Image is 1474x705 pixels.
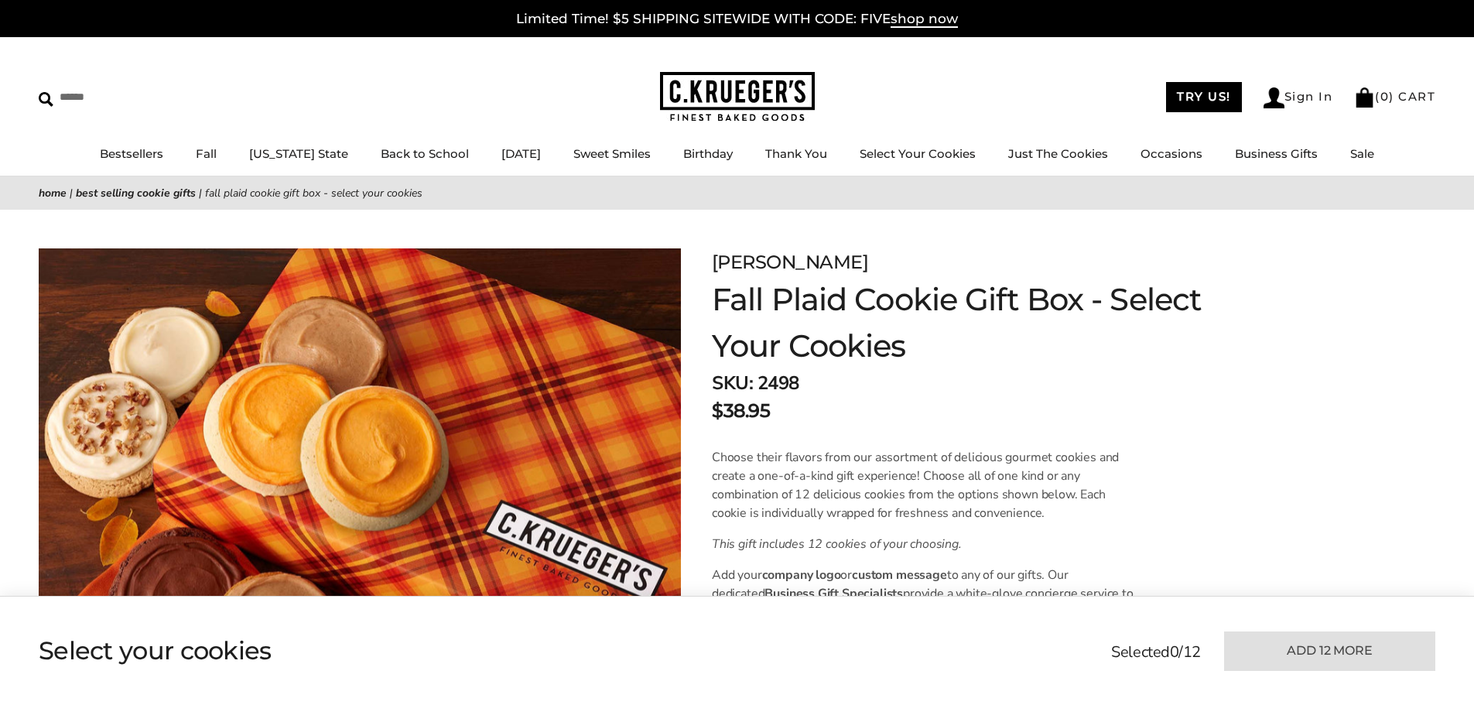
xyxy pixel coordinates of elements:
[1354,89,1435,104] a: (0) CART
[712,566,1135,659] p: Add your or to any of our gifts. Our dedicated provide a white-glove concierge service to ensure ...
[501,146,541,161] a: [DATE]
[39,92,53,107] img: Search
[1264,87,1284,108] img: Account
[1224,631,1435,671] button: Add 12 more
[1235,146,1318,161] a: Business Gifts
[39,186,67,200] a: Home
[249,146,348,161] a: [US_STATE] State
[1166,82,1242,112] a: TRY US!
[860,146,976,161] a: Select Your Cookies
[70,186,73,200] span: |
[199,186,202,200] span: |
[764,585,903,602] b: Business Gift Specialists
[712,276,1209,369] h1: Fall Plaid Cookie Gift Box - Select Your Cookies
[683,146,733,161] a: Birthday
[762,566,841,584] b: company logo
[891,11,958,28] span: shop now
[205,186,422,200] span: Fall Plaid Cookie Gift Box - Select Your Cookies
[660,72,815,122] img: C.KRUEGER'S
[712,448,1135,522] p: Choose their flavors from our assortment of delicious gourmet cookies and create a one-of-a-kind ...
[1264,87,1333,108] a: Sign In
[1111,641,1201,664] p: Selected /
[1183,642,1201,662] span: 12
[196,146,217,161] a: Fall
[712,248,1209,276] p: [PERSON_NAME]
[712,536,962,553] em: This gift includes 12 cookies of your choosing.
[1170,642,1179,662] span: 0
[758,371,799,395] span: 2498
[765,146,827,161] a: Thank You
[100,146,163,161] a: Bestsellers
[1350,146,1374,161] a: Sale
[516,11,958,28] a: Limited Time! $5 SHIPPING SITEWIDE WITH CODE: FIVEshop now
[381,146,469,161] a: Back to School
[573,146,651,161] a: Sweet Smiles
[852,566,947,584] b: custom message
[76,186,196,200] a: Best Selling Cookie Gifts
[1141,146,1202,161] a: Occasions
[1354,87,1375,108] img: Bag
[1008,146,1108,161] a: Just The Cookies
[39,85,223,109] input: Search
[712,371,753,395] strong: SKU:
[712,397,770,425] p: $38.95
[39,184,1435,202] nav: breadcrumbs
[1380,89,1390,104] span: 0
